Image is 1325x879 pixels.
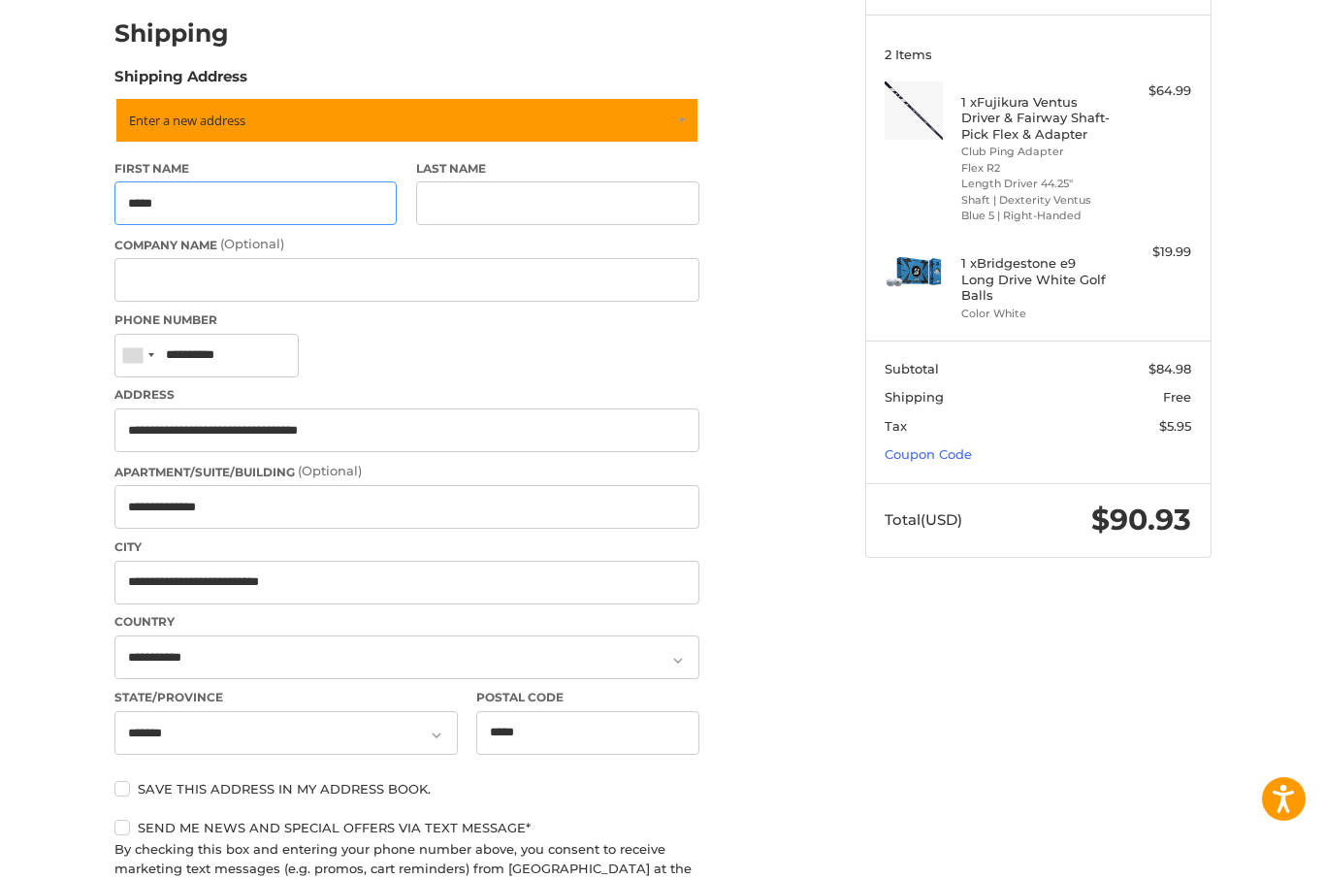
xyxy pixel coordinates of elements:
[1159,418,1191,434] span: $5.95
[961,176,1110,192] li: Length Driver 44.25"
[114,97,699,144] a: Enter or select a different address
[1115,243,1191,262] div: $19.99
[114,820,699,835] label: Send me news and special offers via text message*
[885,446,972,462] a: Coupon Code
[114,235,699,254] label: Company Name
[1115,81,1191,101] div: $64.99
[1091,502,1191,537] span: $90.93
[416,160,699,178] label: Last Name
[114,160,398,178] label: First Name
[961,144,1110,160] li: Club Ping Adapter
[1163,389,1191,405] span: Free
[961,192,1110,224] li: Shaft | Dexterity Ventus Blue 5 | Right-Handed
[114,386,699,404] label: Address
[476,689,699,706] label: Postal Code
[961,94,1110,142] h4: 1 x Fujikura Ventus Driver & Fairway Shaft- Pick Flex & Adapter
[114,66,247,97] legend: Shipping Address
[114,689,458,706] label: State/Province
[114,18,229,49] h2: Shipping
[961,255,1110,303] h4: 1 x Bridgestone e9 Long Drive White Golf Balls
[220,236,284,251] small: (Optional)
[885,510,962,529] span: Total (USD)
[885,47,1191,62] h3: 2 Items
[129,112,245,129] span: Enter a new address
[114,781,699,797] label: Save this address in my address book.
[1148,361,1191,376] span: $84.98
[885,418,907,434] span: Tax
[114,538,699,556] label: City
[885,361,939,376] span: Subtotal
[961,306,1110,322] li: Color White
[114,462,699,481] label: Apartment/Suite/Building
[298,463,362,478] small: (Optional)
[885,389,944,405] span: Shipping
[114,311,699,329] label: Phone Number
[114,613,699,631] label: Country
[961,160,1110,177] li: Flex R2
